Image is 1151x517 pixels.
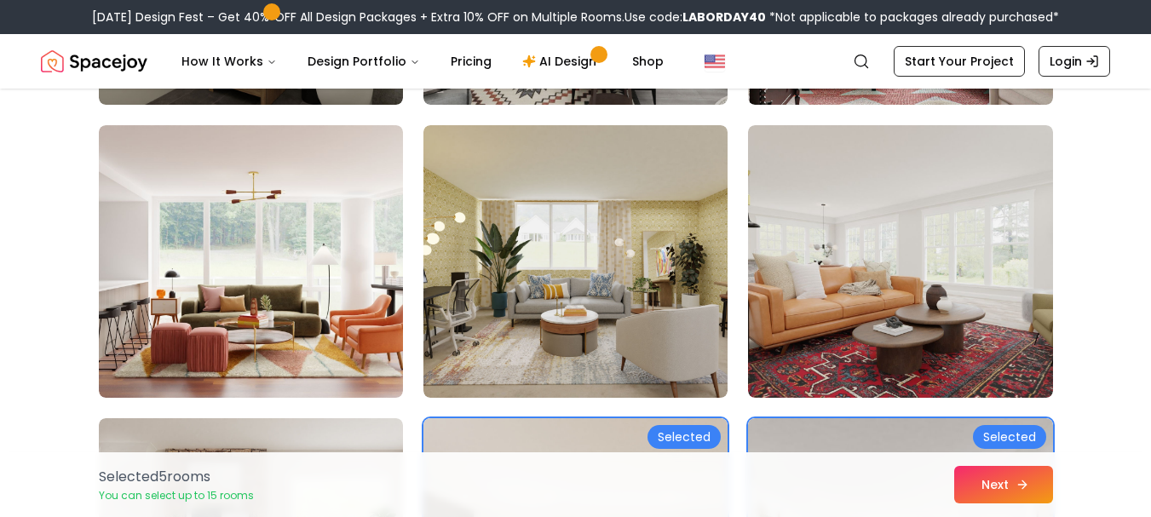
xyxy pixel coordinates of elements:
div: Selected [973,425,1046,449]
span: *Not applicable to packages already purchased* [766,9,1059,26]
b: LABORDAY40 [682,9,766,26]
a: Start Your Project [894,46,1025,77]
a: Pricing [437,44,505,78]
a: Login [1039,46,1110,77]
button: How It Works [168,44,291,78]
a: Spacejoy [41,44,147,78]
a: AI Design [509,44,615,78]
nav: Global [41,34,1110,89]
button: Next [954,466,1053,503]
img: United States [705,51,725,72]
nav: Main [168,44,677,78]
img: Room room-24 [748,125,1052,398]
img: Room room-22 [99,125,403,398]
p: Selected 5 room s [99,467,254,487]
button: Design Portfolio [294,44,434,78]
img: Spacejoy Logo [41,44,147,78]
div: Selected [647,425,721,449]
p: You can select up to 15 rooms [99,489,254,503]
div: [DATE] Design Fest – Get 40% OFF All Design Packages + Extra 10% OFF on Multiple Rooms. [92,9,1059,26]
span: Use code: [624,9,766,26]
a: Shop [619,44,677,78]
img: Room room-23 [423,125,728,398]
